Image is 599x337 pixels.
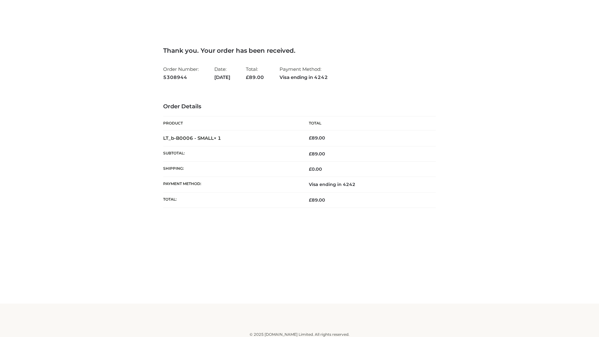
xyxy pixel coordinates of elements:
strong: 5308944 [163,73,199,81]
span: 89.00 [309,151,325,157]
li: Date: [214,64,230,83]
th: Product [163,116,299,130]
span: £ [309,166,312,172]
span: £ [246,74,249,80]
th: Payment method: [163,177,299,192]
span: £ [309,135,312,141]
strong: × 1 [214,135,221,141]
h3: Thank you. Your order has been received. [163,47,436,54]
span: 89.00 [309,197,325,203]
th: Total: [163,192,299,208]
bdi: 89.00 [309,135,325,141]
strong: Visa ending in 4242 [280,73,328,81]
th: Total [299,116,436,130]
span: 89.00 [246,74,264,80]
li: Order Number: [163,64,199,83]
td: Visa ending in 4242 [299,177,436,192]
bdi: 0.00 [309,166,322,172]
span: £ [309,151,312,157]
li: Payment Method: [280,64,328,83]
strong: [DATE] [214,73,230,81]
li: Total: [246,64,264,83]
strong: LT_b-B0006 - SMALL [163,135,221,141]
th: Shipping: [163,162,299,177]
th: Subtotal: [163,146,299,161]
h3: Order Details [163,103,436,110]
span: £ [309,197,312,203]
